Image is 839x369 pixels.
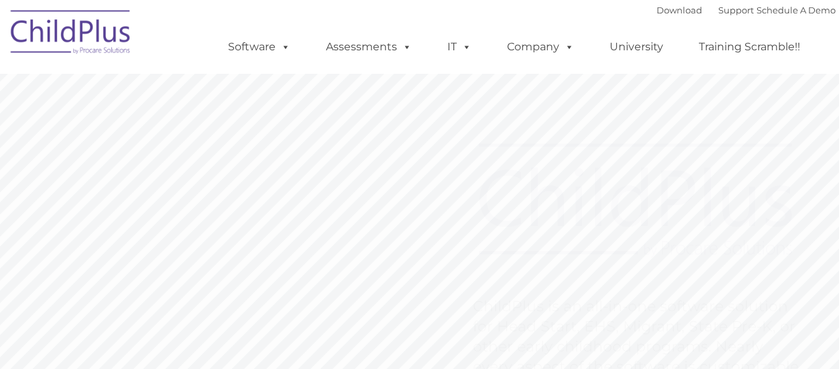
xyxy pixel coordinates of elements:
[494,34,588,60] a: Company
[718,5,754,15] a: Support
[434,34,485,60] a: IT
[685,34,814,60] a: Training Scramble!!
[657,5,702,15] a: Download
[4,1,138,68] img: ChildPlus by Procare Solutions
[313,34,425,60] a: Assessments
[596,34,677,60] a: University
[757,5,836,15] a: Schedule A Demo
[215,34,304,60] a: Software
[657,5,836,15] font: |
